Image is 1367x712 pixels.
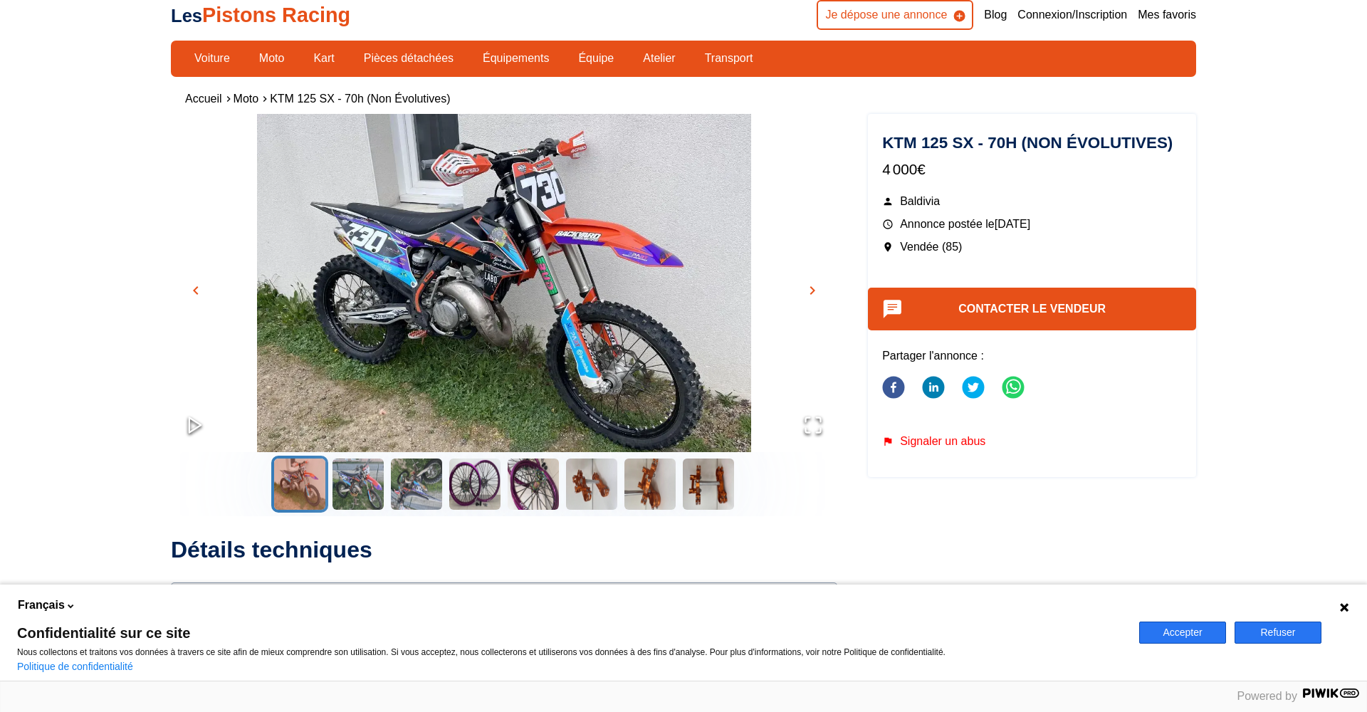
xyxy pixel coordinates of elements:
a: Transport [696,46,763,70]
h1: KTM 125 SX - 70h (non évolutives) [882,135,1182,151]
a: LesPistons Racing [171,4,350,26]
button: twitter [962,367,985,410]
button: Go to Slide 8 [680,456,737,513]
div: Signaler un abus [882,435,1182,448]
button: Play or Pause Slideshow [171,401,219,452]
button: Go to Slide 3 [388,456,445,513]
a: Connexion/Inscription [1017,7,1127,23]
img: image [171,114,837,484]
button: Go to Slide 1 [271,456,328,513]
button: chevron_right [802,280,823,301]
button: Go to Slide 4 [446,456,503,513]
p: Nous collectons et traitons vos données à travers ce site afin de mieux comprendre son utilisatio... [17,647,1122,657]
a: Moto [234,93,259,105]
button: Go to Slide 2 [330,456,387,513]
button: Go to Slide 7 [622,456,679,513]
div: Thumbnail Navigation [171,456,837,513]
a: Accueil [185,93,222,105]
button: linkedin [922,367,945,410]
p: Annonce postée le [DATE] [882,216,1182,232]
button: whatsapp [1002,367,1025,410]
a: Politique de confidentialité [17,661,133,672]
button: Refuser [1235,622,1321,644]
a: Atelier [634,46,684,70]
span: chevron_left [187,282,204,299]
button: chevron_left [185,280,206,301]
p: 4 000€ [882,159,1182,179]
span: chevron_right [804,282,821,299]
button: facebook [882,367,905,410]
a: Moto [250,46,294,70]
span: Powered by [1237,690,1298,702]
span: Les [171,6,202,26]
a: Kart [304,46,343,70]
p: Vendée (85) [882,239,1182,255]
a: Pièces détachées [355,46,463,70]
span: Français [18,597,65,613]
h2: Détails techniques [171,535,837,564]
button: Go to Slide 5 [505,456,562,513]
div: Go to Slide 1 [171,114,837,452]
p: Baldivia [882,194,1182,209]
button: Accepter [1139,622,1226,644]
a: Équipe [569,46,623,70]
span: Confidentialité sur ce site [17,626,1122,640]
button: Contacter le vendeur [868,288,1196,330]
button: Go to Slide 6 [563,456,620,513]
a: KTM 125 SX - 70h (non évolutives) [270,93,450,105]
a: Blog [984,7,1007,23]
a: Mes favoris [1138,7,1196,23]
a: Équipements [473,46,558,70]
a: Voiture [185,46,239,70]
button: Open Fullscreen [789,401,837,452]
p: Partager l'annonce : [882,348,1182,364]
